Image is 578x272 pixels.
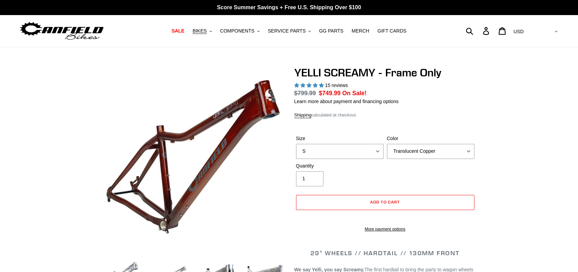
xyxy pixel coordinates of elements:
[310,249,460,257] span: 29" WHEELS // HARDTAIL // 130MM FRONT
[294,112,476,119] div: calculated at checkout.
[296,135,384,142] label: Size
[387,135,474,142] label: Color
[294,99,399,104] a: Learn more about payment and financing options
[296,162,384,170] label: Quantity
[294,66,476,79] h1: YELLI SCREAMY - Frame Only
[19,20,105,42] img: Canfield Bikes
[168,26,188,36] a: SALE
[370,199,400,205] span: Add to cart
[264,26,314,36] button: SERVICE PARTS
[319,90,341,97] span: $749.99
[296,195,474,210] button: Add to cart
[294,83,325,88] span: 5.00 stars
[377,28,406,34] span: GIFT CARDS
[294,112,312,118] a: Shipping
[316,26,347,36] a: GG PARTS
[172,28,184,34] span: SALE
[192,28,207,34] span: BIKES
[294,90,316,97] s: $799.99
[470,23,487,38] input: Search
[374,26,410,36] a: GIFT CARDS
[342,89,367,98] span: On Sale!
[189,26,215,36] button: BIKES
[325,83,348,88] span: 15 reviews
[296,226,474,232] a: More payment options
[217,26,263,36] button: COMPONENTS
[319,28,343,34] span: GG PARTS
[220,28,255,34] span: COMPONENTS
[348,26,373,36] a: MERCH
[352,28,369,34] span: MERCH
[268,28,306,34] span: SERVICE PARTS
